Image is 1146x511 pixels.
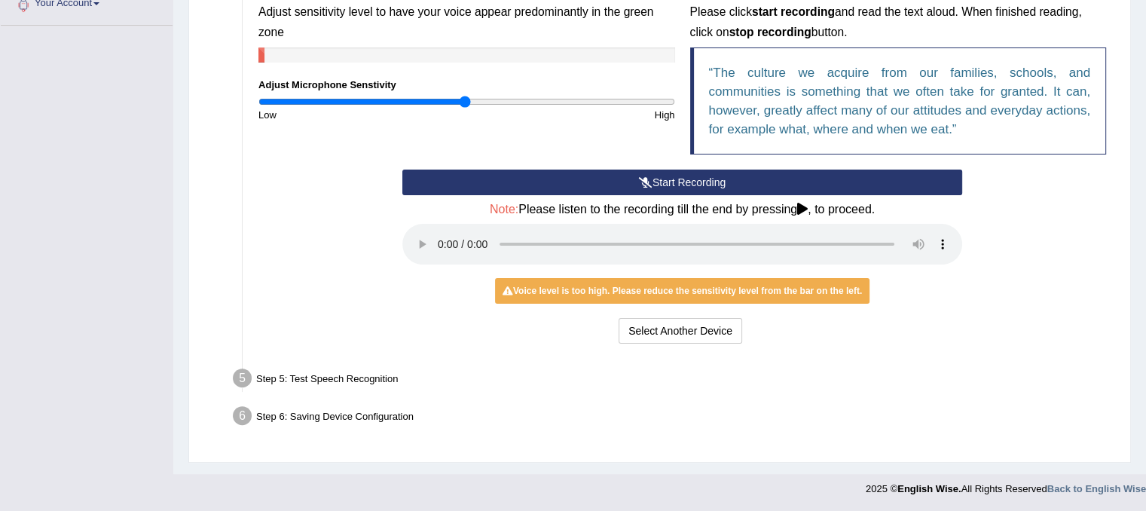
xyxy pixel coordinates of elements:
[690,5,1082,38] small: Please click and read the text aloud. When finished reading, click on button.
[709,66,1091,136] q: The culture we acquire from our families, schools, and communities is something that we often tak...
[251,108,466,122] div: Low
[258,78,396,92] label: Adjust Microphone Senstivity
[402,170,962,195] button: Start Recording
[495,278,869,304] div: Voice level is too high. Please reduce the sensitivity level from the bar on the left.
[226,364,1123,397] div: Step 5: Test Speech Recognition
[226,402,1123,435] div: Step 6: Saving Device Configuration
[258,5,653,38] small: Adjust sensitivity level to have your voice appear predominantly in the green zone
[402,203,962,216] h4: Please listen to the recording till the end by pressing , to proceed.
[466,108,682,122] div: High
[1047,483,1146,494] a: Back to English Wise
[729,26,811,38] b: stop recording
[619,318,742,344] button: Select Another Device
[897,483,961,494] strong: English Wise.
[752,5,835,18] b: start recording
[490,203,518,216] span: Note:
[866,474,1146,496] div: 2025 © All Rights Reserved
